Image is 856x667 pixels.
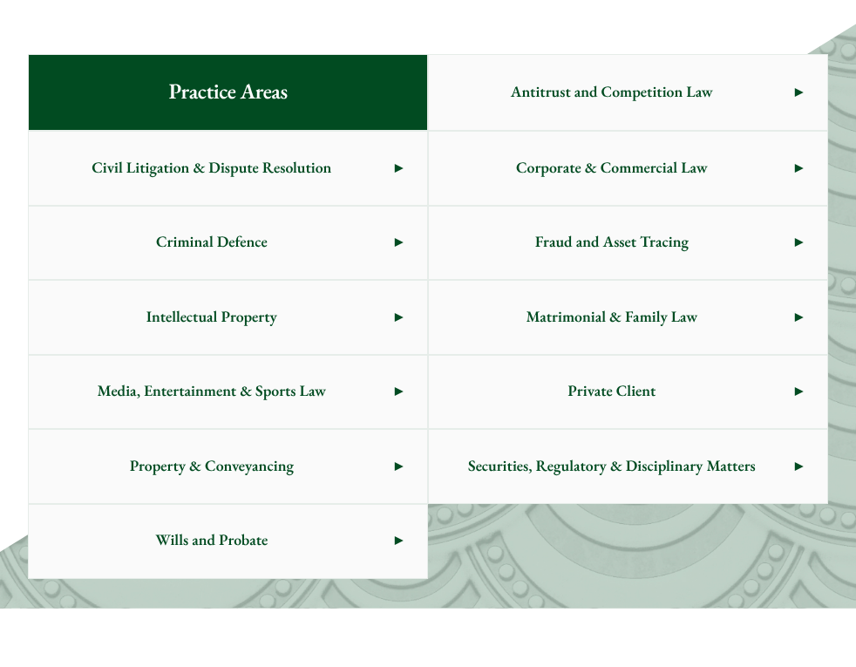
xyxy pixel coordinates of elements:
span: Civil Litigation & Dispute Resolution [29,132,395,205]
span: Media, Entertainment & Sports Law [29,356,395,429]
span: Private Client [429,356,795,429]
span: Criminal Defence [29,207,395,280]
a: Wills and Probate [29,505,427,578]
a: Civil Litigation & Dispute Resolution [29,132,427,205]
a: Media, Entertainment & Sports Law [29,356,427,429]
span: Matrimonial & Family Law [429,281,795,354]
span: Property & Conveyancing [29,430,395,503]
span: Fraud and Asset Tracing [429,207,795,280]
a: Antitrust and Competition Law [429,55,827,131]
span: Intellectual Property [29,281,395,354]
span: Antitrust and Competition Law [429,56,795,129]
span: Corporate & Commercial Law [429,132,795,205]
a: Intellectual Property [29,281,427,354]
a: Matrimonial & Family Law [429,281,827,354]
a: Private Client [429,356,827,429]
a: Fraud and Asset Tracing [429,207,827,280]
a: Criminal Defence [29,207,427,280]
a: Corporate & Commercial Law [429,132,827,205]
span: Securities, Regulatory & Disciplinary Matters [429,430,795,503]
a: Securities, Regulatory & Disciplinary Matters [429,430,827,503]
span: Practice Areas [144,55,312,131]
a: Property & Conveyancing [29,430,427,503]
span: Wills and Probate [29,505,395,578]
